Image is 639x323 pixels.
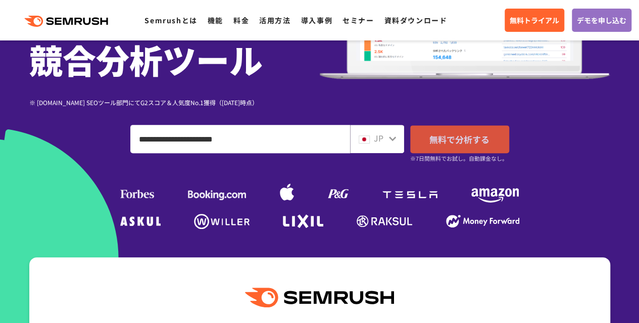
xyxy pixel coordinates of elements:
a: セミナー [342,15,374,25]
span: 無料で分析する [429,133,489,146]
a: 料金 [233,15,249,25]
div: ※ [DOMAIN_NAME] SEOツール部門にてG2スコア＆人気度No.1獲得（[DATE]時点） [29,98,320,107]
a: 無料で分析する [410,125,509,153]
a: 資料ダウンロード [384,15,447,25]
img: Semrush [245,288,394,307]
a: 導入事例 [301,15,332,25]
input: ドメイン、キーワードまたはURLを入力してください [131,125,350,153]
a: 機能 [208,15,223,25]
span: 無料トライアル [510,15,559,26]
span: JP [374,132,383,144]
span: デモを申し込む [577,15,626,26]
a: デモを申し込む [572,9,631,32]
a: Semrushとは [144,15,197,25]
a: 活用方法 [259,15,290,25]
small: ※7日間無料でお試し。自動課金なし。 [410,154,508,163]
a: 無料トライアル [505,9,564,32]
